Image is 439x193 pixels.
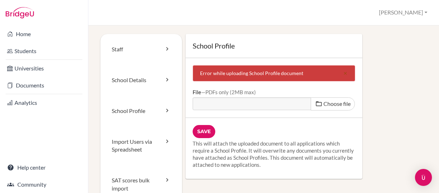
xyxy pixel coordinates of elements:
input: Save [193,125,215,138]
span: Choose file [323,100,351,107]
a: Import Users via Spreadsheet [100,126,182,165]
button: Close [336,66,355,81]
a: Help center [1,160,87,175]
div: PDFs only (2MB max) [201,89,256,95]
a: Analytics [1,96,87,110]
h1: School Profile [193,41,355,51]
i: close [343,71,348,76]
a: Documents [1,78,87,92]
a: Students [1,44,87,58]
a: Community [1,177,87,192]
a: Universities [1,61,87,75]
div: Error while uploading School Profile document [193,65,355,81]
a: School Profile [100,96,182,126]
a: School Details [100,65,182,96]
div: Open Intercom Messenger [415,169,432,186]
label: File [193,89,256,96]
img: Bridge-U [6,7,34,18]
p: This will attach the uploaded document to all applications which require a School Profile. It wil... [193,140,355,168]
a: Staff [100,34,182,65]
button: [PERSON_NAME] [376,6,431,19]
a: Home [1,27,87,41]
